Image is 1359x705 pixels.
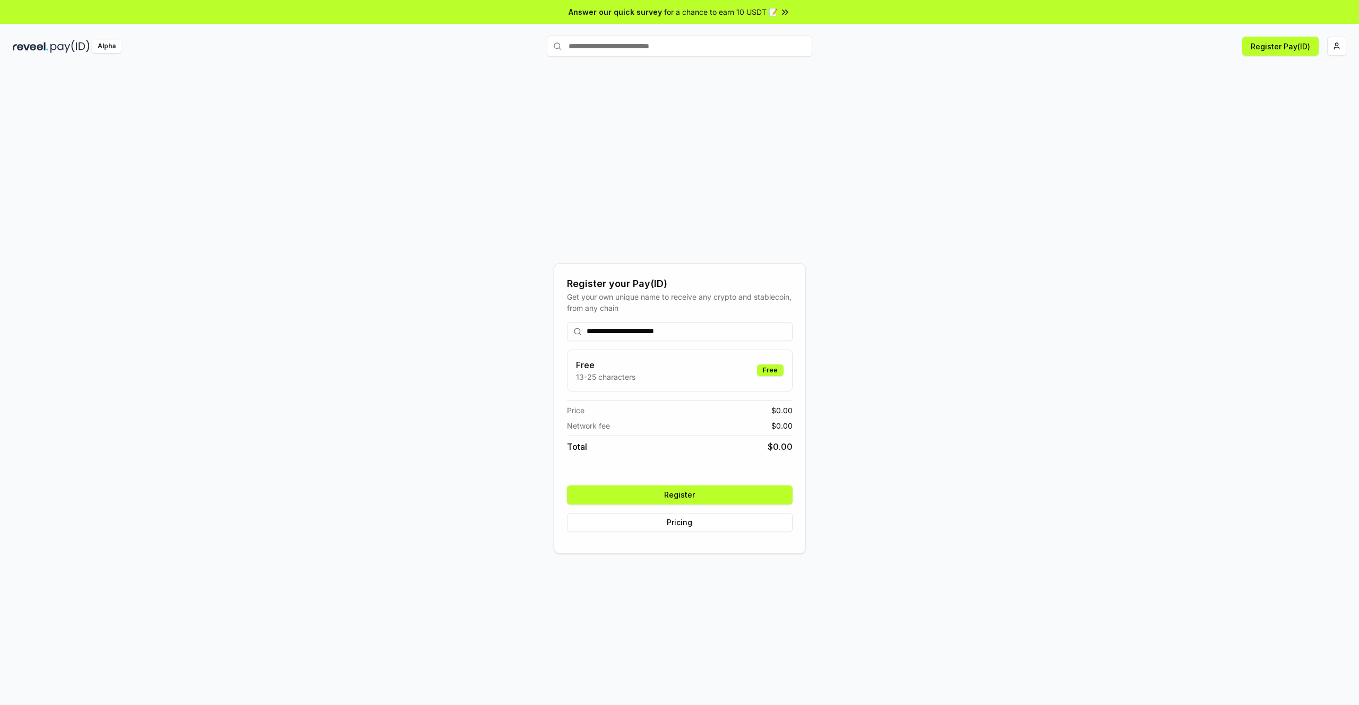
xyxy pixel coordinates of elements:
p: 13-25 characters [576,371,635,382]
span: Network fee [567,420,610,431]
button: Pricing [567,513,793,532]
button: Register Pay(ID) [1242,37,1319,56]
span: Total [567,440,587,453]
span: $ 0.00 [771,405,793,416]
span: Answer our quick survey [569,6,662,18]
span: $ 0.00 [771,420,793,431]
img: reveel_dark [13,40,48,53]
span: for a chance to earn 10 USDT 📝 [664,6,778,18]
h3: Free [576,359,635,371]
div: Register your Pay(ID) [567,276,793,291]
span: Price [567,405,584,416]
span: $ 0.00 [768,440,793,453]
div: Free [757,364,784,376]
img: pay_id [50,40,90,53]
button: Register [567,485,793,504]
div: Get your own unique name to receive any crypto and stablecoin, from any chain [567,291,793,314]
div: Alpha [92,40,122,53]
